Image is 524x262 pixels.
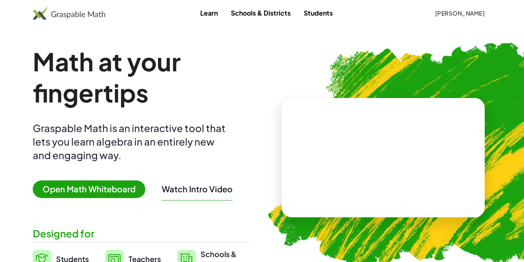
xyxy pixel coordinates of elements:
span: [PERSON_NAME] [435,9,485,17]
div: Designed for [33,227,249,240]
div: Graspable Math is an interactive tool that lets you learn algebra in an entirely new and engaging... [33,121,229,162]
h1: Math at your fingertips [33,46,249,108]
a: Learn [194,5,224,21]
span: Open Math Whiteboard [33,180,145,198]
video: What is this? This is dynamic math notation. Dynamic math notation plays a central role in how Gr... [322,127,445,188]
button: [PERSON_NAME] [428,6,491,21]
a: Schools & Districts [224,5,297,21]
button: Watch Intro Video [162,184,233,194]
a: Open Math Whiteboard [33,185,152,194]
a: Students [297,5,339,21]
